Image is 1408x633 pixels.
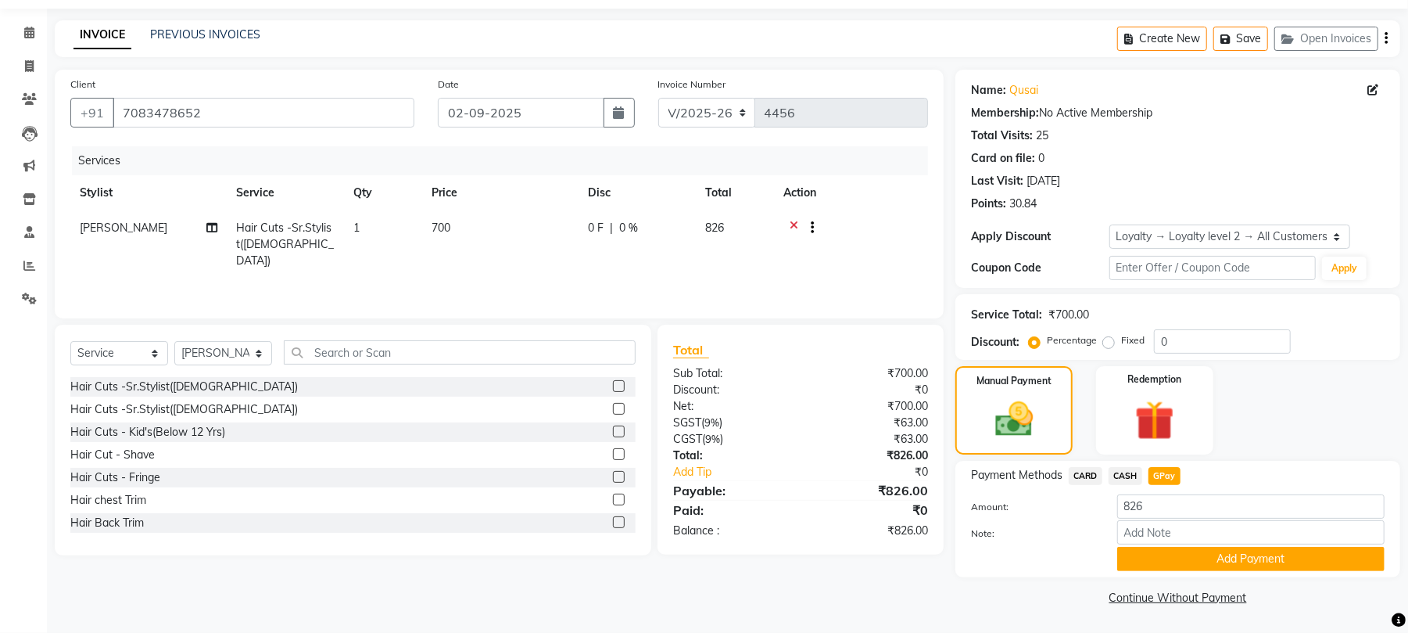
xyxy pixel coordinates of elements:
div: Last Visit: [971,173,1023,189]
span: GPay [1148,467,1180,485]
div: Apply Discount [971,228,1109,245]
button: Save [1213,27,1268,51]
a: Add Tip [661,464,824,480]
a: PREVIOUS INVOICES [150,27,260,41]
div: ₹0 [801,382,940,398]
th: Price [422,175,579,210]
label: Amount: [959,500,1105,514]
label: Note: [959,527,1105,541]
div: Paid: [661,501,801,520]
span: 9% [705,433,720,445]
div: Coupon Code [971,260,1109,276]
label: Invoice Number [658,77,726,92]
div: ₹700.00 [801,365,940,382]
div: Hair chest Trim [70,492,146,509]
div: ₹0 [801,501,940,520]
img: _gift.svg [1123,396,1187,445]
input: Enter Offer / Coupon Code [1109,256,1316,280]
div: ₹826.00 [801,523,940,539]
div: Card on file: [971,150,1035,167]
div: Membership: [971,105,1039,121]
div: Net: [661,398,801,415]
div: ₹826.00 [801,481,940,500]
div: Service Total: [971,307,1042,323]
button: Add Payment [1117,547,1385,571]
div: Total Visits: [971,128,1033,144]
div: Services [72,146,940,175]
img: _cash.svg [983,397,1045,441]
div: ₹0 [824,464,940,480]
label: Date [438,77,459,92]
label: Redemption [1127,372,1181,387]
div: 0 [1038,150,1044,167]
div: [DATE] [1026,173,1060,189]
span: Payment Methods [971,467,1062,484]
span: SGST [673,415,701,430]
div: Payable: [661,481,801,500]
input: Amount [1117,495,1385,519]
a: Qusai [1009,82,1038,99]
label: Fixed [1121,333,1145,347]
label: Manual Payment [976,374,1052,388]
span: 0 % [619,220,638,236]
div: Total: [661,448,801,464]
span: 700 [432,221,450,235]
th: Total [696,175,774,210]
div: Discount: [661,382,801,398]
span: CGST [673,432,702,446]
button: Apply [1322,257,1367,280]
span: 1 [353,221,360,235]
div: 30.84 [1009,196,1037,212]
label: Client [70,77,95,92]
div: Name: [971,82,1006,99]
div: ( ) [661,415,801,431]
a: INVOICE [73,21,131,49]
div: Points: [971,196,1006,212]
button: Open Invoices [1274,27,1378,51]
span: 9% [704,416,719,429]
span: Hair Cuts -Sr.Stylist([DEMOGRAPHIC_DATA]) [236,221,334,268]
span: Total [673,342,709,358]
span: [PERSON_NAME] [80,221,167,235]
div: Hair Back Trim [70,515,144,531]
div: 25 [1036,128,1048,144]
div: Hair Cuts - Fringe [70,469,160,486]
div: Discount: [971,334,1019,351]
input: Search by Name/Mobile/Email/Code [113,98,414,128]
div: ₹826.00 [801,448,940,464]
div: ( ) [661,431,801,448]
th: Service [227,175,344,210]
div: ₹700.00 [801,398,940,415]
th: Action [774,175,928,210]
input: Search or Scan [284,340,636,365]
th: Qty [344,175,422,210]
span: CARD [1069,467,1102,485]
a: Continue Without Payment [958,590,1397,606]
div: Hair Cut - Shave [70,447,155,463]
th: Disc [579,175,696,210]
div: ₹700.00 [1048,307,1089,323]
span: CASH [1109,467,1142,485]
span: 826 [705,221,724,235]
th: Stylist [70,175,227,210]
div: ₹63.00 [801,431,940,448]
div: No Active Membership [971,105,1385,121]
div: Sub Total: [661,365,801,382]
label: Percentage [1047,333,1097,347]
button: +91 [70,98,114,128]
input: Add Note [1117,520,1385,545]
div: Hair Cuts -Sr.Stylist([DEMOGRAPHIC_DATA]) [70,379,298,395]
button: Create New [1117,27,1207,51]
div: ₹63.00 [801,415,940,431]
div: Hair Cuts -Sr.Stylist([DEMOGRAPHIC_DATA]) [70,401,298,418]
div: Hair Cuts - Kid's(Below 12 Yrs) [70,424,225,441]
div: Balance : [661,523,801,539]
span: 0 F [588,220,604,236]
span: | [610,220,613,236]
